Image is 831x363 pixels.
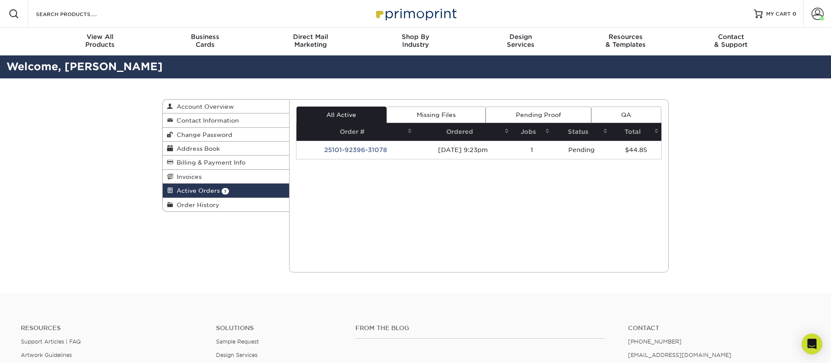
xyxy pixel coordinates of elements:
a: All Active [296,107,387,123]
div: Products [48,33,153,49]
a: Change Password [163,128,289,142]
span: Contact Information [173,117,239,124]
div: Cards [153,33,258,49]
span: Change Password [173,131,232,138]
div: Marketing [258,33,363,49]
h4: From the Blog [355,324,605,332]
a: Billing & Payment Info [163,156,289,169]
a: Shop ByIndustry [363,28,468,55]
th: Order # [296,123,415,141]
a: Active Orders 1 [163,184,289,198]
span: Resources [573,33,678,41]
div: Services [468,33,573,49]
a: Invoices [163,170,289,184]
a: Contact [628,324,810,332]
a: Resources& Templates [573,28,678,55]
div: & Templates [573,33,678,49]
div: Open Intercom Messenger [802,334,822,354]
span: Contact [678,33,783,41]
td: $44.85 [610,141,661,159]
span: Billing & Payment Info [173,159,245,166]
a: Design Services [216,352,258,358]
a: Support Articles | FAQ [21,338,81,345]
td: Pending [552,141,610,159]
a: BusinessCards [153,28,258,55]
a: Sample Request [216,338,259,345]
td: 1 [512,141,552,159]
span: Invoices [173,173,202,180]
th: Total [610,123,661,141]
span: 0 [792,11,796,17]
span: Design [468,33,573,41]
span: Active Orders [173,187,220,194]
span: Address Book [173,145,220,152]
td: [DATE] 9:23pm [415,141,512,159]
a: Account Overview [163,100,289,113]
a: Missing Files [387,107,486,123]
input: SEARCH PRODUCTS..... [35,9,119,19]
a: Direct MailMarketing [258,28,363,55]
span: Order History [173,201,219,208]
h4: Solutions [216,324,342,332]
div: & Support [678,33,783,49]
th: Status [552,123,610,141]
span: Account Overview [173,103,234,110]
img: Primoprint [372,4,459,23]
a: Contact& Support [678,28,783,55]
a: [EMAIL_ADDRESS][DOMAIN_NAME] [628,352,731,358]
span: 1 [222,188,229,194]
h4: Resources [21,324,203,332]
span: Shop By [363,33,468,41]
a: View AllProducts [48,28,153,55]
span: MY CART [766,10,791,18]
a: DesignServices [468,28,573,55]
a: Pending Proof [486,107,591,123]
span: Direct Mail [258,33,363,41]
a: [PHONE_NUMBER] [628,338,682,345]
span: View All [48,33,153,41]
a: Contact Information [163,113,289,127]
a: Order History [163,198,289,211]
a: Artwork Guidelines [21,352,72,358]
a: Address Book [163,142,289,156]
span: Business [153,33,258,41]
a: QA [591,107,661,123]
div: Industry [363,33,468,49]
th: Ordered [415,123,512,141]
td: 25101-92396-31078 [296,141,415,159]
th: Jobs [512,123,552,141]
